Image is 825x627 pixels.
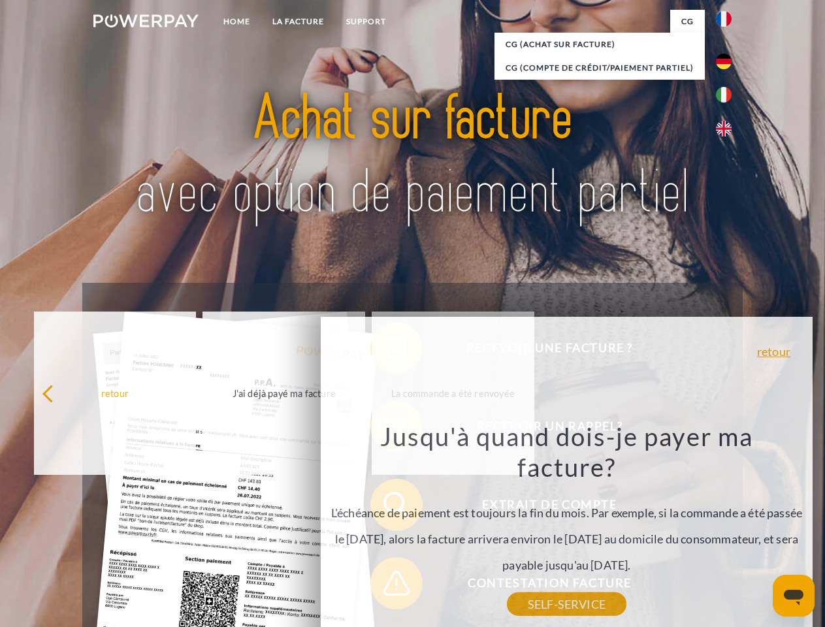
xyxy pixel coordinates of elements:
[716,121,732,137] img: en
[93,14,199,27] img: logo-powerpay-white.svg
[42,384,189,402] div: retour
[507,592,626,616] a: SELF-SERVICE
[212,10,261,33] a: Home
[494,33,705,56] a: CG (achat sur facture)
[716,54,732,69] img: de
[494,56,705,80] a: CG (Compte de crédit/paiement partiel)
[716,11,732,27] img: fr
[210,384,357,402] div: J'ai déjà payé ma facture
[716,87,732,103] img: it
[329,421,805,604] div: L'échéance de paiement est toujours la fin du mois. Par exemple, si la commande a été passée le [...
[335,10,397,33] a: Support
[773,575,815,617] iframe: Bouton de lancement de la fenêtre de messagerie
[670,10,705,33] a: CG
[125,63,700,250] img: title-powerpay_fr.svg
[261,10,335,33] a: LA FACTURE
[757,346,790,357] a: retour
[329,421,805,483] h3: Jusqu'à quand dois-je payer ma facture?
